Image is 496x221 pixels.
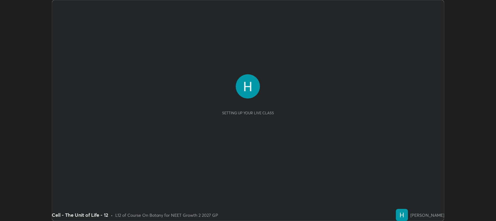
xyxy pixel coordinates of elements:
[396,209,408,221] img: 000e462402ac40b8a20d8e5952cb4aa4.16756136_3
[222,111,274,115] div: Setting up your live class
[410,212,444,218] div: [PERSON_NAME]
[236,74,260,99] img: 000e462402ac40b8a20d8e5952cb4aa4.16756136_3
[111,212,113,218] div: •
[52,211,108,219] div: Cell - The Unit of Life - 12
[115,212,218,218] div: L12 of Course On Botany for NEET Growth 2 2027 GP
